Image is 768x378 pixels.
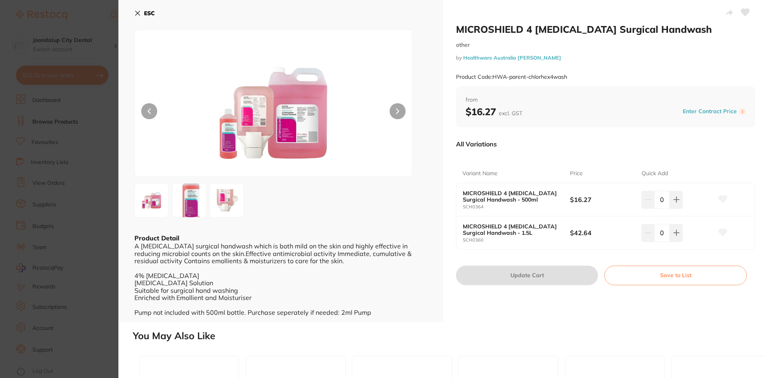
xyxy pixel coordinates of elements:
[175,176,204,224] img: cG5n
[570,170,583,178] p: Price
[463,190,559,203] b: MICROSHIELD 4 [MEDICAL_DATA] Surgical Handwash - 500ml
[144,10,155,17] b: ESC
[137,186,166,215] img: bF9tYWluLnBuZw
[463,54,561,61] a: Healthware Australia [PERSON_NAME]
[133,330,765,342] h2: You May Also Like
[456,42,755,48] small: other
[463,204,570,210] small: SCH0364
[456,23,755,35] h2: MICROSHIELD 4 [MEDICAL_DATA] Surgical Handwash
[456,74,567,80] small: Product Code: HWA-parent-chlorhex4wash
[463,223,559,236] b: MICROSHIELD 4 [MEDICAL_DATA] Surgical Handwash - 1.5L
[604,266,747,285] button: Save to List
[190,50,357,176] img: bF9tYWluLnBuZw
[680,108,739,115] button: Enter Contract Price
[466,106,522,118] b: $16.27
[466,96,746,104] span: from
[570,195,634,204] b: $16.27
[134,6,155,20] button: ESC
[570,228,634,237] b: $42.64
[212,186,241,215] img: L3NjaDAzNjAucG5n
[739,108,746,115] label: i
[499,110,522,117] span: excl. GST
[456,55,755,61] small: by
[134,234,179,242] b: Product Detail
[456,266,598,285] button: Update Cart
[456,140,497,148] p: All Variations
[134,242,427,316] div: A [MEDICAL_DATA] surgical handwash which is both mild on the skin and highly effective in reducin...
[642,170,668,178] p: Quick Add
[463,238,570,243] small: SCH0360
[462,170,498,178] p: Variant Name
